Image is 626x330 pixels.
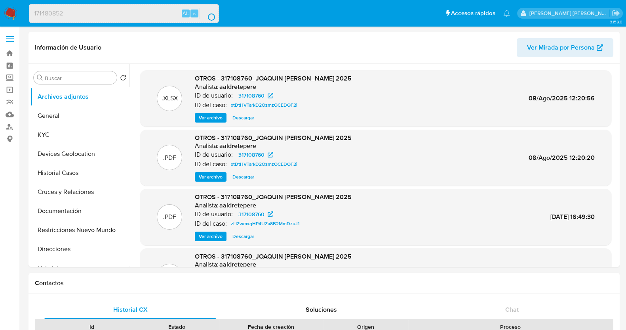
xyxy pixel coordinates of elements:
button: Buscar [37,75,43,81]
button: Descargar [228,113,258,123]
p: Analista: [195,83,219,91]
span: Ver archivo [199,114,223,122]
button: Direcciones [30,240,129,259]
p: ID del caso: [195,220,227,228]
span: 08/Ago/2025 12:20:56 [529,94,595,103]
p: ID de usuario: [195,151,233,159]
span: OTROS - 317108760_JOAQUIN [PERSON_NAME] 2025 [195,252,352,261]
span: 317108760 [238,150,264,159]
button: Cruces y Relaciones [30,182,129,201]
button: Devices Geolocation [30,144,129,163]
span: Descargar [232,173,254,181]
p: .PDF [163,153,176,162]
span: 08/Ago/2025 12:20:20 [529,153,595,162]
span: Descargar [232,114,254,122]
button: Archivos adjuntos [30,87,129,106]
span: OTROS - 317108760_JOAQUIN [PERSON_NAME] 2025 [195,74,352,83]
h6: aaldretepere [219,142,256,150]
p: ID del caso: [195,101,227,109]
button: Historial Casos [30,163,129,182]
span: OTROS - 317108760_JOAQUIN [PERSON_NAME] 2025 [195,133,352,142]
span: xtDtHVTarkD2OzmzQCEDQF2i [231,159,297,169]
h1: Información de Usuario [35,44,101,52]
span: 317108760 [238,91,264,100]
button: General [30,106,129,125]
p: ID del caso: [195,160,227,168]
button: search-icon [200,8,216,19]
span: Alt [183,10,189,17]
a: Salir [612,9,620,17]
button: Documentación [30,201,129,221]
a: Notificaciones [503,10,510,17]
span: Chat [505,305,519,314]
a: 317108760 [234,91,278,100]
span: s [193,10,196,17]
span: xtDtHVTarkD2OzmzQCEDQF2i [231,100,297,110]
span: Ver archivo [199,232,223,240]
span: Historial CX [113,305,148,314]
p: Analista: [195,201,219,209]
span: [DATE] 16:49:30 [550,212,595,221]
h6: aaldretepere [219,201,256,209]
span: zLIZwmxgHP4UZa8B2MmDzuJ1 [231,219,300,228]
span: OTROS - 317108760_JOAQUIN [PERSON_NAME] 2025 [195,192,352,201]
a: zLIZwmxgHP4UZa8B2MmDzuJ1 [228,219,303,228]
span: Soluciones [306,305,337,314]
span: Ver Mirada por Persona [527,38,595,57]
h6: aaldretepere [219,261,256,269]
p: Analista: [195,142,219,150]
button: Ver archivo [195,113,226,123]
button: Descargar [228,232,258,241]
button: Volver al orden por defecto [120,75,126,83]
button: KYC [30,125,129,144]
button: Descargar [228,172,258,182]
button: Restricciones Nuevo Mundo [30,221,129,240]
button: Ver archivo [195,232,226,241]
a: xtDtHVTarkD2OzmzQCEDQF2i [228,159,301,169]
p: Analista: [195,261,219,269]
a: 317108760 [234,209,278,219]
p: ID de usuario: [195,210,233,218]
span: 317108760 [238,209,264,219]
p: ID de usuario: [195,92,233,100]
p: .PDF [163,213,176,221]
input: Buscar usuario o caso... [29,8,219,19]
span: Accesos rápidos [451,9,495,17]
input: Buscar [45,75,114,82]
span: Descargar [232,232,254,240]
h1: Contactos [35,279,613,287]
h6: aaldretepere [219,83,256,91]
button: Lista Interna [30,259,129,278]
button: Ver archivo [195,172,226,182]
span: Ver archivo [199,173,223,181]
a: 317108760 [234,150,278,159]
p: baltazar.cabreradupeyron@mercadolibre.com.mx [529,10,609,17]
p: .XLSX [162,94,178,103]
a: xtDtHVTarkD2OzmzQCEDQF2i [228,100,301,110]
button: Ver Mirada por Persona [517,38,613,57]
